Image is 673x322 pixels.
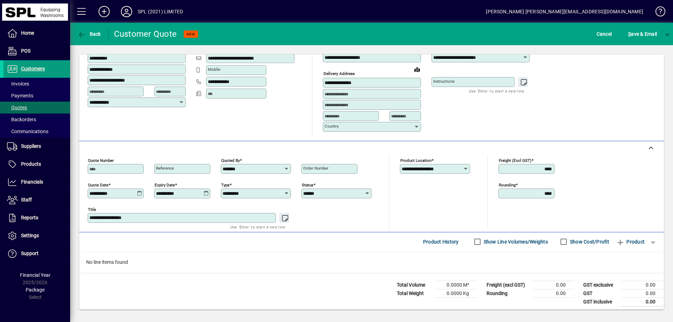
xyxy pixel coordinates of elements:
[230,223,285,231] mat-hint: Use 'Enter' to start a new line
[483,281,532,289] td: Freight (excl GST)
[4,245,70,262] a: Support
[4,102,70,114] a: Quotes
[499,182,516,187] mat-label: Rounding
[595,28,614,40] button: Cancel
[302,182,313,187] mat-label: Status
[21,66,45,71] span: Customers
[4,138,70,155] a: Suppliers
[628,28,657,40] span: ave & Email
[622,289,664,297] td: 0.00
[138,6,183,17] div: SPL (2021) LIMITED
[4,209,70,227] a: Reports
[4,90,70,102] a: Payments
[435,289,477,297] td: 0.0000 Kg
[412,64,423,75] a: View on map
[114,28,177,40] div: Customer Quote
[21,215,38,220] span: Reports
[433,79,455,84] mat-label: Instructions
[76,28,103,40] button: Back
[155,182,175,187] mat-label: Expiry date
[7,117,36,122] span: Backorders
[7,105,27,110] span: Quotes
[79,252,664,273] div: No line items found
[423,236,459,247] span: Product History
[7,129,48,134] span: Communications
[7,93,33,98] span: Payments
[580,297,622,306] td: GST inclusive
[482,238,548,245] label: Show Line Volumes/Weights
[435,281,477,289] td: 0.0000 M³
[4,78,70,90] a: Invoices
[622,281,664,289] td: 0.00
[628,31,631,37] span: S
[580,281,622,289] td: GST exclusive
[580,289,622,297] td: GST
[221,182,230,187] mat-label: Type
[21,197,32,203] span: Staff
[4,191,70,209] a: Staff
[4,125,70,137] a: Communications
[88,158,114,163] mat-label: Quote number
[499,158,531,163] mat-label: Freight (excl GST)
[156,166,174,171] mat-label: Reference
[532,289,574,297] td: 0.00
[115,5,138,18] button: Profile
[622,297,664,306] td: 0.00
[21,179,43,185] span: Financials
[616,236,645,247] span: Product
[303,166,328,171] mat-label: Order number
[532,281,574,289] td: 0.00
[483,289,532,297] td: Rounding
[650,1,664,24] a: Knowledge Base
[77,31,101,37] span: Back
[70,28,109,40] app-page-header-button: Back
[4,114,70,125] a: Backorders
[469,87,524,95] mat-hint: Use 'Enter' to start a new line
[420,235,462,248] button: Product History
[21,233,39,238] span: Settings
[221,158,240,163] mat-label: Quoted by
[21,30,34,36] span: Home
[21,251,39,256] span: Support
[21,48,30,54] span: POS
[4,42,70,60] a: POS
[625,28,660,40] button: Save & Email
[4,25,70,42] a: Home
[597,28,612,40] span: Cancel
[325,124,339,129] mat-label: Country
[26,287,45,293] span: Package
[569,238,609,245] label: Show Cost/Profit
[20,272,50,278] span: Financial Year
[393,289,435,297] td: Total Weight
[93,5,115,18] button: Add
[486,6,643,17] div: [PERSON_NAME] [PERSON_NAME][EMAIL_ADDRESS][DOMAIN_NAME]
[21,143,41,149] span: Suppliers
[88,207,96,212] mat-label: Title
[393,281,435,289] td: Total Volume
[613,235,648,248] button: Product
[7,81,29,87] span: Invoices
[88,182,108,187] mat-label: Quote date
[208,67,220,72] mat-label: Mobile
[186,32,195,36] span: NEW
[21,161,41,167] span: Products
[4,227,70,245] a: Settings
[400,158,431,163] mat-label: Product location
[4,156,70,173] a: Products
[4,173,70,191] a: Financials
